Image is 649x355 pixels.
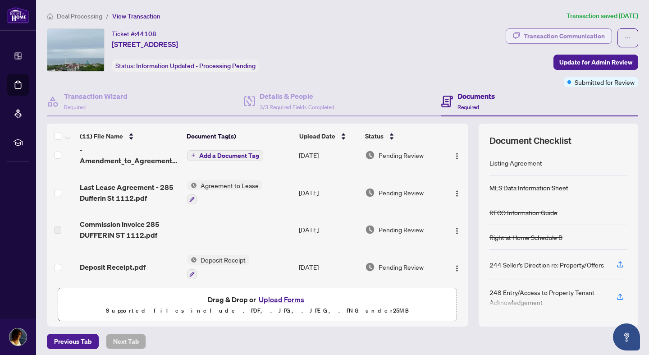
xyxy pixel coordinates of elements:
[450,148,464,162] button: Logo
[379,262,424,272] span: Pending Review
[457,91,495,101] h4: Documents
[379,225,424,235] span: Pending Review
[365,150,375,160] img: Document Status
[47,29,104,71] img: IMG-W12250509_1.jpg
[58,288,457,322] span: Drag & Drop orUpload FormsSupported files include .PDF, .JPG, .JPEG, .PNG under25MB
[136,62,256,70] span: Information Updated - Processing Pending
[295,212,361,248] td: [DATE]
[379,188,424,198] span: Pending Review
[575,77,635,87] span: Submitted for Review
[187,180,197,190] img: Status Icon
[112,60,259,72] div: Status:
[553,55,638,70] button: Update for Admin Review
[57,12,102,20] span: Deal Processing
[187,149,263,161] button: Add a Document Tag
[625,35,631,41] span: ellipsis
[187,255,197,265] img: Status Icon
[256,294,307,305] button: Upload Forms
[112,12,160,20] span: View Transaction
[191,153,196,157] span: plus
[76,124,183,149] th: (11) File Name
[208,294,307,305] span: Drag & Drop or
[183,124,295,149] th: Document Tag(s)
[80,182,180,203] span: Last Lease Agreement - 285 Dufferin St 1112.pdf
[361,124,444,149] th: Status
[365,188,375,198] img: Document Status
[295,137,361,173] td: [DATE]
[197,255,249,265] span: Deposit Receipt
[9,328,27,346] img: Profile Icon
[489,158,542,168] div: Listing Agreement
[457,104,479,111] span: Required
[365,262,375,272] img: Document Status
[453,152,461,160] img: Logo
[524,29,605,43] div: Transaction Communication
[299,131,335,141] span: Upload Date
[296,124,362,149] th: Upload Date
[453,190,461,197] img: Logo
[453,265,461,272] img: Logo
[64,104,86,111] span: Required
[54,334,91,349] span: Previous Tab
[450,222,464,237] button: Logo
[559,55,632,69] span: Update for Admin Review
[64,91,128,101] h4: Transaction Wizard
[197,180,262,190] span: Agreement to Lease
[187,255,249,279] button: Status IconDeposit Receipt
[489,134,571,147] span: Document Checklist
[47,334,99,349] button: Previous Tab
[295,248,361,286] td: [DATE]
[260,91,334,101] h4: Details & People
[136,30,156,38] span: 44108
[365,225,375,235] img: Document Status
[506,28,612,44] button: Transaction Communication
[379,150,424,160] span: Pending Review
[567,11,638,21] article: Transaction saved [DATE]
[80,144,180,166] span: - Amendment_to_Agreement_to_Lease_Residential.pdf
[7,7,29,23] img: logo
[106,334,146,349] button: Next Tab
[260,104,334,111] span: 3/3 Required Fields Completed
[80,219,180,240] span: Commission Invoice 285 DUFFERIN ST 1112.pdf
[489,183,568,193] div: MLS Data Information Sheet
[450,185,464,200] button: Logo
[64,305,451,316] p: Supported files include .PDF, .JPG, .JPEG, .PNG under 25 MB
[112,28,156,39] div: Ticket #:
[106,11,109,21] li: /
[489,260,604,270] div: 244 Seller’s Direction re: Property/Offers
[489,232,562,242] div: Right at Home Schedule B
[80,131,123,141] span: (11) File Name
[450,260,464,274] button: Logo
[80,262,146,272] span: Deposit Receipt.pdf
[112,39,178,50] span: [STREET_ADDRESS]
[295,173,361,212] td: [DATE]
[199,152,259,159] span: Add a Document Tag
[47,13,53,19] span: home
[489,207,558,217] div: RECO Information Guide
[453,227,461,235] img: Logo
[489,287,606,307] div: 248 Entry/Access to Property Tenant Acknowledgement
[187,180,262,205] button: Status IconAgreement to Lease
[187,150,263,161] button: Add a Document Tag
[613,323,640,350] button: Open asap
[365,131,384,141] span: Status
